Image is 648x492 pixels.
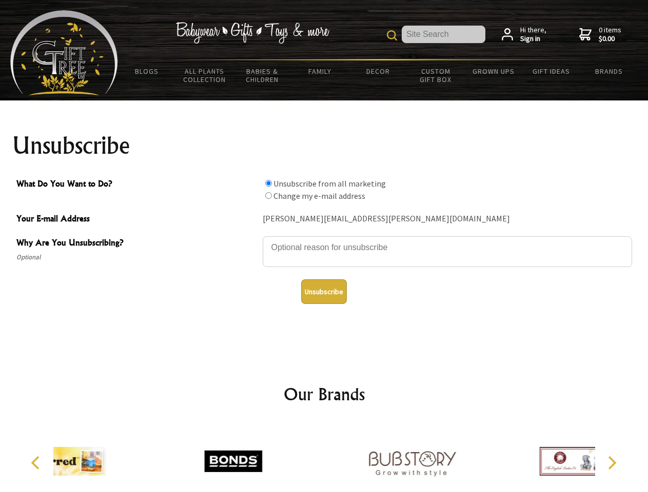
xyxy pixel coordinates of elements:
input: Site Search [402,26,485,43]
a: Custom Gift Box [407,60,465,90]
span: Why Are You Unsubscribing? [16,236,258,251]
a: All Plants Collection [176,60,234,90]
input: What Do You Want to Do? [265,192,272,199]
a: Brands [580,60,638,82]
img: Babywear - Gifts - Toys & more [175,22,329,44]
h2: Our Brands [21,382,628,406]
span: Optional [16,251,258,263]
span: What Do You Want to Do? [16,177,258,192]
a: BLOGS [118,60,176,82]
img: Babyware - Gifts - Toys and more... [10,10,118,95]
a: Grown Ups [464,60,522,82]
strong: $0.00 [599,34,621,44]
textarea: Why Are You Unsubscribing? [263,236,632,267]
button: Unsubscribe [301,279,347,304]
button: Previous [26,452,48,474]
input: What Do You Want to Do? [265,180,272,187]
span: 0 items [599,25,621,44]
label: Change my e-mail address [273,191,365,201]
a: Gift Ideas [522,60,580,82]
a: 0 items$0.00 [579,26,621,44]
div: [PERSON_NAME][EMAIL_ADDRESS][PERSON_NAME][DOMAIN_NAME] [263,211,632,227]
a: Family [291,60,349,82]
a: Hi there,Sign in [502,26,546,44]
label: Unsubscribe from all marketing [273,178,386,189]
button: Next [600,452,623,474]
span: Your E-mail Address [16,212,258,227]
a: Babies & Children [233,60,291,90]
strong: Sign in [520,34,546,44]
span: Hi there, [520,26,546,44]
img: product search [387,30,397,40]
a: Decor [349,60,407,82]
h1: Unsubscribe [12,133,636,158]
